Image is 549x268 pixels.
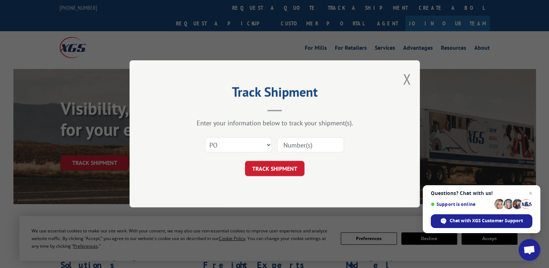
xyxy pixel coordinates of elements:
[166,87,384,101] h2: Track Shipment
[431,202,492,207] span: Support is online
[431,214,532,228] span: Chat with XGS Customer Support
[403,69,411,89] button: Close modal
[450,218,523,224] span: Chat with XGS Customer Support
[277,138,344,153] input: Number(s)
[245,161,304,176] button: TRACK SHIPMENT
[431,190,532,196] span: Questions? Chat with us!
[166,119,384,127] div: Enter your information below to track your shipment(s).
[519,239,540,261] a: Open chat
